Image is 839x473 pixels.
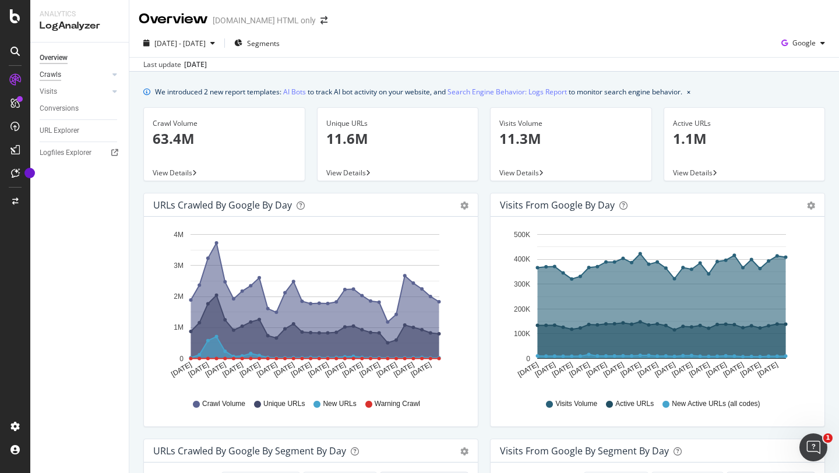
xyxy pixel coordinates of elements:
span: View Details [153,168,192,178]
text: 3M [174,262,184,270]
p: 11.6M [326,129,470,149]
a: Overview [40,52,121,64]
text: 0 [526,355,530,363]
text: 1M [174,324,184,332]
text: 500K [514,231,530,239]
div: We introduced 2 new report templates: to track AI bot activity on your website, and to monitor se... [155,86,682,98]
text: [DATE] [324,361,347,379]
text: [DATE] [187,361,210,379]
a: AI Bots [283,86,306,98]
span: View Details [673,168,713,178]
p: 1.1M [673,129,816,149]
text: [DATE] [221,361,245,379]
span: Unique URLs [263,399,305,409]
text: [DATE] [602,361,625,379]
iframe: Intercom live chat [799,433,827,461]
text: [DATE] [306,361,330,379]
text: [DATE] [722,361,745,379]
text: 0 [179,355,184,363]
text: [DATE] [653,361,676,379]
span: Visits Volume [555,399,597,409]
text: [DATE] [273,361,296,379]
a: Visits [40,86,109,98]
div: URLs Crawled by Google By Segment By Day [153,445,346,457]
div: gear [460,447,468,456]
text: [DATE] [671,361,694,379]
div: Overview [139,9,208,29]
text: [DATE] [756,361,780,379]
text: [DATE] [204,361,227,379]
text: [DATE] [341,361,364,379]
text: [DATE] [739,361,762,379]
div: Visits from Google By Segment By Day [500,445,669,457]
text: [DATE] [619,361,643,379]
div: Logfiles Explorer [40,147,91,159]
text: [DATE] [705,361,728,379]
div: Overview [40,52,68,64]
a: Search Engine Behavior: Logs Report [447,86,567,98]
div: Last update [143,59,207,70]
div: Visits [40,86,57,98]
button: Google [777,34,830,52]
text: [DATE] [410,361,433,379]
text: 100K [514,330,530,338]
a: Conversions [40,103,121,115]
text: [DATE] [585,361,608,379]
span: New URLs [323,399,356,409]
text: [DATE] [568,361,591,379]
span: Warning Crawl [375,399,420,409]
text: [DATE] [688,361,711,379]
span: 1 [823,433,833,443]
div: Tooltip anchor [24,168,35,178]
text: [DATE] [636,361,660,379]
div: URL Explorer [40,125,79,137]
a: Logfiles Explorer [40,147,121,159]
button: close banner [684,83,693,100]
div: arrow-right-arrow-left [320,16,327,24]
p: 11.3M [499,129,643,149]
div: Crawls [40,69,61,81]
button: [DATE] - [DATE] [139,34,220,52]
div: Visits Volume [499,118,643,129]
a: Crawls [40,69,109,81]
span: View Details [326,168,366,178]
span: Segments [247,38,280,48]
text: [DATE] [551,361,574,379]
div: [DATE] [184,59,207,70]
text: [DATE] [238,361,262,379]
button: Segments [230,34,284,52]
span: View Details [499,168,539,178]
div: LogAnalyzer [40,19,119,33]
div: Active URLs [673,118,816,129]
span: Google [792,38,816,48]
div: URLs Crawled by Google by day [153,199,292,211]
text: 4M [174,231,184,239]
text: [DATE] [392,361,415,379]
span: [DATE] - [DATE] [154,38,206,48]
text: 2M [174,292,184,301]
text: [DATE] [534,361,557,379]
p: 63.4M [153,129,296,149]
div: Conversions [40,103,79,115]
div: Analytics [40,9,119,19]
text: [DATE] [375,361,399,379]
text: [DATE] [516,361,540,379]
div: [DOMAIN_NAME] HTML only [213,15,316,26]
div: gear [807,202,815,210]
text: [DATE] [290,361,313,379]
span: New Active URLs (all codes) [672,399,760,409]
span: Active URLs [615,399,654,409]
text: [DATE] [255,361,279,379]
a: URL Explorer [40,125,121,137]
span: Crawl Volume [202,399,245,409]
div: gear [460,202,468,210]
text: [DATE] [170,361,193,379]
div: info banner [143,86,825,98]
div: Crawl Volume [153,118,296,129]
text: 200K [514,305,530,313]
svg: A chart. [500,226,811,388]
svg: A chart. [153,226,464,388]
text: 300K [514,280,530,288]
